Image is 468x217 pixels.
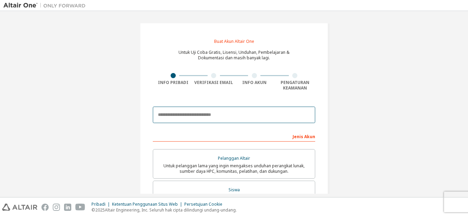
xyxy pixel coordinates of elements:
[3,2,89,9] img: Altair Satu
[178,49,290,55] font: Untuk Uji Coba Gratis, Lisensi, Unduhan, Pembelajaran &
[91,201,106,207] font: Pribadi
[64,204,71,211] img: linkedin.svg
[163,163,305,174] font: Untuk pelanggan lama yang ingin mengakses unduhan perangkat lunak, sumber daya HPC, komunitas, pe...
[158,80,188,85] font: Info Pribadi
[194,80,233,85] font: Verifikasi Email
[229,187,240,193] font: Siswa
[218,155,250,161] font: Pelanggan Altair
[293,134,315,140] font: Jenis Akun
[91,207,95,213] font: ©
[75,204,85,211] img: youtube.svg
[105,207,237,213] font: Altair Engineering, Inc. Seluruh hak cipta dilindungi undang-undang.
[2,204,37,211] img: altair_logo.svg
[184,201,222,207] font: Persetujuan Cookie
[242,80,267,85] font: Info Akun
[112,201,178,207] font: Ketentuan Penggunaan Situs Web
[281,80,309,91] font: Pengaturan Keamanan
[53,204,60,211] img: instagram.svg
[41,204,49,211] img: facebook.svg
[95,207,105,213] font: 2025
[198,55,270,61] font: Dokumentasi dan masih banyak lagi.
[214,38,254,44] font: Buat Akun Altair One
